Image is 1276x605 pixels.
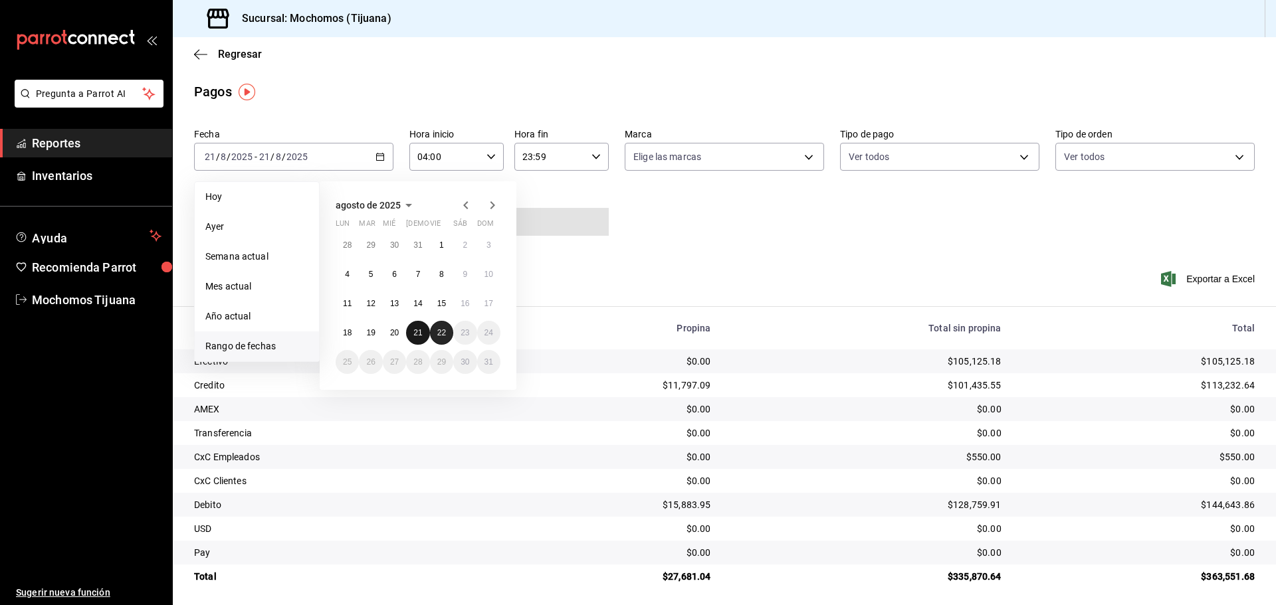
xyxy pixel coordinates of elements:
button: 27 de agosto de 2025 [383,350,406,374]
div: $550.00 [1023,450,1255,464]
div: $105,125.18 [732,355,1001,368]
button: 19 de agosto de 2025 [359,321,382,345]
abbr: 16 de agosto de 2025 [461,299,469,308]
span: Ver todos [1064,150,1105,163]
button: 2 de agosto de 2025 [453,233,477,257]
button: 7 de agosto de 2025 [406,262,429,286]
button: Regresar [194,48,262,60]
abbr: 11 de agosto de 2025 [343,299,352,308]
abbr: martes [359,219,375,233]
div: Pay [194,546,496,559]
span: Regresar [218,48,262,60]
abbr: 28 de julio de 2025 [343,240,352,250]
input: ---- [231,151,253,162]
button: 26 de agosto de 2025 [359,350,382,374]
button: 31 de julio de 2025 [406,233,429,257]
abbr: 29 de agosto de 2025 [437,357,446,367]
div: Propina [518,323,711,333]
span: Sugerir nueva función [16,586,161,600]
abbr: lunes [336,219,350,233]
div: Total sin propina [732,323,1001,333]
button: 11 de agosto de 2025 [336,292,359,315]
button: 20 de agosto de 2025 [383,321,406,345]
abbr: 21 de agosto de 2025 [413,328,422,337]
button: 8 de agosto de 2025 [430,262,453,286]
div: $0.00 [1023,546,1255,559]
abbr: 20 de agosto de 2025 [390,328,399,337]
span: Ayer [205,220,308,234]
button: 9 de agosto de 2025 [453,262,477,286]
label: Marca [625,130,824,139]
label: Tipo de orden [1055,130,1255,139]
abbr: 24 de agosto de 2025 [484,328,493,337]
span: / [282,151,286,162]
span: Año actual [205,309,308,323]
label: Tipo de pago [840,130,1039,139]
a: Pregunta a Parrot AI [9,96,163,110]
button: 25 de agosto de 2025 [336,350,359,374]
abbr: 17 de agosto de 2025 [484,299,493,308]
div: $0.00 [1023,426,1255,440]
span: Inventarios [32,167,161,185]
button: 5 de agosto de 2025 [359,262,382,286]
span: Recomienda Parrot [32,258,161,276]
abbr: 1 de agosto de 2025 [439,240,444,250]
input: -- [220,151,227,162]
img: Tooltip marker [239,84,255,100]
abbr: 19 de agosto de 2025 [366,328,375,337]
button: Pregunta a Parrot AI [15,80,163,108]
abbr: 27 de agosto de 2025 [390,357,399,367]
button: 29 de agosto de 2025 [430,350,453,374]
button: 10 de agosto de 2025 [477,262,500,286]
div: $0.00 [518,402,711,416]
abbr: 31 de julio de 2025 [413,240,422,250]
span: Ver todos [849,150,889,163]
div: $0.00 [732,546,1001,559]
div: $0.00 [1023,402,1255,416]
input: -- [204,151,216,162]
h3: Sucursal: Mochomos (Tijuana) [231,11,391,27]
div: $0.00 [518,522,711,535]
div: Total [1023,323,1255,333]
button: 29 de julio de 2025 [359,233,382,257]
button: 6 de agosto de 2025 [383,262,406,286]
abbr: jueves [406,219,484,233]
div: $550.00 [732,450,1001,464]
span: Rango de fechas [205,339,308,353]
span: Mes actual [205,280,308,294]
span: Ayuda [32,228,144,244]
button: 15 de agosto de 2025 [430,292,453,315]
span: Exportar a Excel [1164,271,1255,287]
button: 30 de agosto de 2025 [453,350,477,374]
abbr: 30 de julio de 2025 [390,240,399,250]
div: $0.00 [518,546,711,559]
input: -- [259,151,270,162]
abbr: 4 de agosto de 2025 [345,270,350,279]
button: 30 de julio de 2025 [383,233,406,257]
div: $0.00 [732,402,1001,416]
div: $0.00 [518,426,711,440]
div: $335,870.64 [732,570,1001,583]
span: Reportes [32,134,161,152]
span: Semana actual [205,250,308,264]
abbr: sábado [453,219,467,233]
abbr: viernes [430,219,441,233]
div: $15,883.95 [518,498,711,511]
button: 13 de agosto de 2025 [383,292,406,315]
button: 14 de agosto de 2025 [406,292,429,315]
input: -- [275,151,282,162]
button: 23 de agosto de 2025 [453,321,477,345]
button: 12 de agosto de 2025 [359,292,382,315]
button: 28 de julio de 2025 [336,233,359,257]
button: 21 de agosto de 2025 [406,321,429,345]
div: $105,125.18 [1023,355,1255,368]
div: $101,435.55 [732,379,1001,392]
abbr: 29 de julio de 2025 [366,240,375,250]
span: / [216,151,220,162]
button: 3 de agosto de 2025 [477,233,500,257]
div: $144,643.86 [1023,498,1255,511]
button: 22 de agosto de 2025 [430,321,453,345]
div: $0.00 [518,450,711,464]
div: $0.00 [518,355,711,368]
